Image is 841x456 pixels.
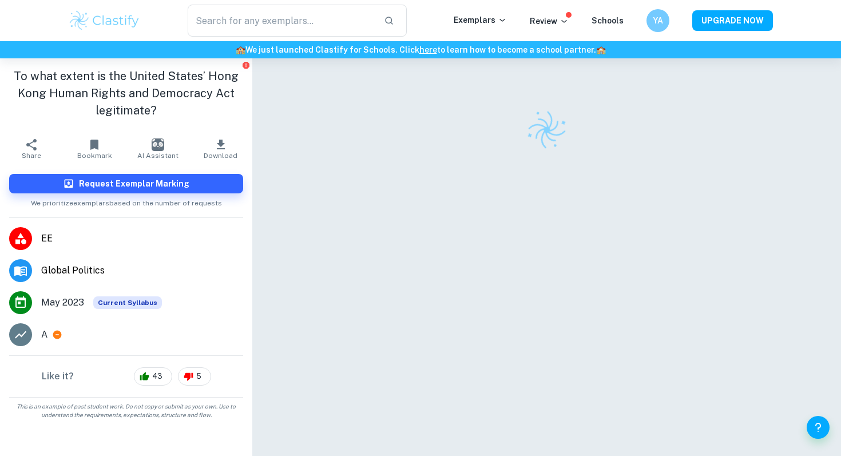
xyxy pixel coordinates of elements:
span: Global Politics [41,264,243,277]
span: 5 [190,371,208,382]
span: Current Syllabus [93,296,162,309]
button: Help and Feedback [807,416,830,439]
a: here [419,45,437,54]
button: Bookmark [63,133,126,165]
a: Schools [592,16,624,25]
span: Bookmark [77,152,112,160]
span: This is an example of past student work. Do not copy or submit as your own. Use to understand the... [5,402,248,419]
span: May 2023 [41,296,84,310]
h6: Like it? [42,370,74,383]
h6: YA [652,14,665,27]
span: We prioritize exemplars based on the number of requests [31,193,222,208]
button: YA [646,9,669,32]
span: Share [22,152,41,160]
div: This exemplar is based on the current syllabus. Feel free to refer to it for inspiration/ideas wh... [93,296,162,309]
button: Report issue [241,61,250,69]
img: Clastify logo [68,9,141,32]
img: AI Assistant [152,138,164,151]
h6: We just launched Clastify for Schools. Click to learn how to become a school partner. [2,43,839,56]
h6: Request Exemplar Marking [79,177,189,190]
button: AI Assistant [126,133,189,165]
p: Review [530,15,569,27]
button: Download [189,133,252,165]
input: Search for any exemplars... [188,5,375,37]
span: 🏫 [236,45,245,54]
p: A [41,328,47,342]
span: 43 [146,371,169,382]
div: 5 [178,367,211,386]
p: Exemplars [454,14,507,26]
button: UPGRADE NOW [692,10,773,31]
span: AI Assistant [137,152,178,160]
div: 43 [134,367,172,386]
h1: To what extent is the United States’ Hong Kong Human Rights and Democracy Act legitimate? [9,68,243,119]
button: Request Exemplar Marking [9,174,243,193]
img: Clastify logo [521,104,573,156]
span: EE [41,232,243,245]
span: 🏫 [596,45,606,54]
span: Download [204,152,237,160]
